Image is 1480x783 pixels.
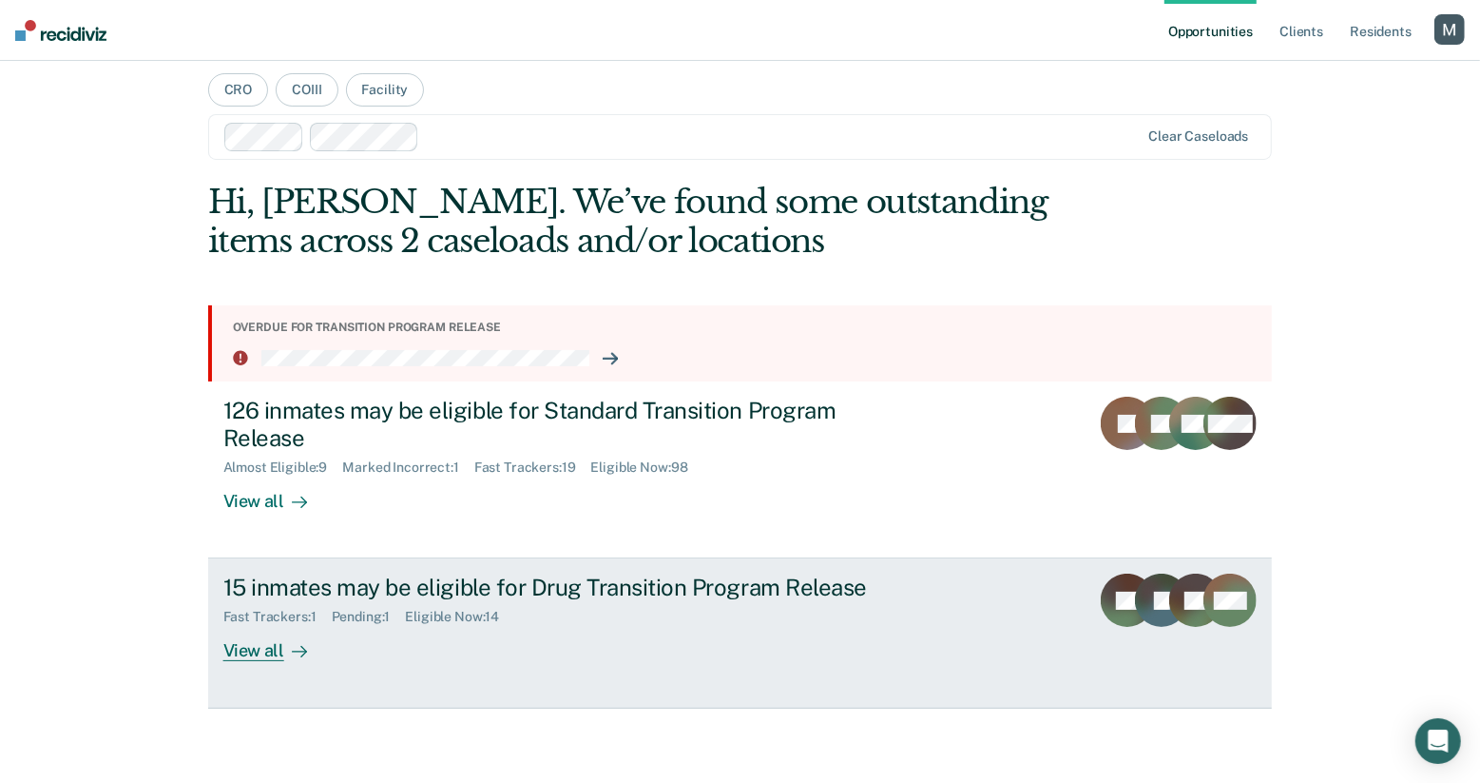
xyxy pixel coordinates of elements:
[591,460,703,476] div: Eligible Now : 98
[223,574,891,601] div: 15 inmates may be eligible for Drug Transition Program Release
[276,73,337,107] button: COIII
[342,460,474,476] div: Marked Incorrect : 1
[208,183,1060,261] div: Hi, [PERSON_NAME]. We’ve found some outstanding items across 2 caseloads and/or locations
[1415,718,1461,764] div: Open Intercom Messenger
[223,625,330,662] div: View all
[15,20,106,41] img: Recidiviz
[332,609,406,625] div: Pending : 1
[1148,128,1248,145] div: Clear caseloads
[223,397,891,452] div: 126 inmates may be eligible for Standard Transition Program Release
[208,382,1273,558] a: 126 inmates may be eligible for Standard Transition Program ReleaseAlmost Eligible:9Marked Incorr...
[233,321,1258,334] div: Overdue for transition program release
[346,73,425,107] button: Facility
[208,73,269,107] button: CRO
[223,460,343,476] div: Almost Eligible : 9
[223,476,330,513] div: View all
[208,558,1273,708] a: 15 inmates may be eligible for Drug Transition Program ReleaseFast Trackers:1Pending:1Eligible No...
[223,609,332,625] div: Fast Trackers : 1
[474,460,591,476] div: Fast Trackers : 19
[405,609,514,625] div: Eligible Now : 14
